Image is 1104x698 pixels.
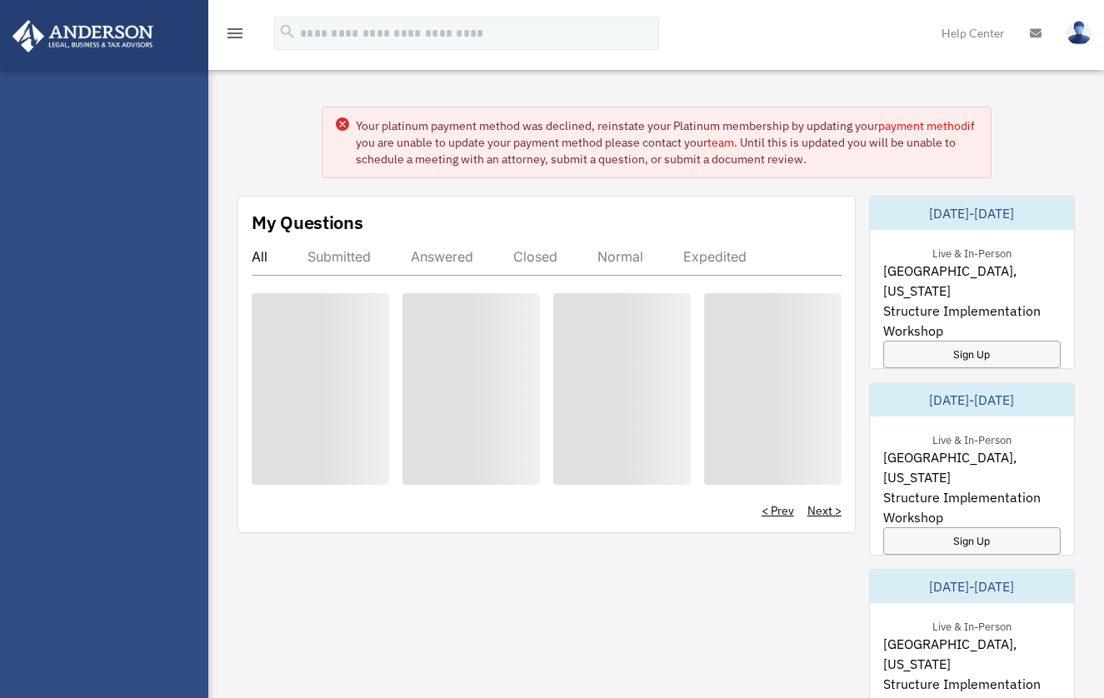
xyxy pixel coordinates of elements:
[919,616,1025,634] div: Live & In-Person
[278,22,297,41] i: search
[919,243,1025,261] div: Live & In-Person
[883,487,1061,527] span: Structure Implementation Workshop
[252,248,267,265] div: All
[707,135,734,150] a: team
[762,502,794,519] a: < Prev
[870,570,1074,603] div: [DATE]-[DATE]
[683,248,747,265] div: Expedited
[878,118,967,133] a: payment method
[1067,21,1092,45] img: User Pic
[7,20,158,52] img: Anderson Advisors Platinum Portal
[883,341,1061,368] a: Sign Up
[883,447,1061,487] span: [GEOGRAPHIC_DATA], [US_STATE]
[870,197,1074,230] div: [DATE]-[DATE]
[870,383,1074,416] div: [DATE]-[DATE]
[252,210,363,235] div: My Questions
[919,430,1025,447] div: Live & In-Person
[883,261,1061,301] span: [GEOGRAPHIC_DATA], [US_STATE]
[356,117,977,167] div: Your platinum payment method was declined, reinstate your Platinum membership by updating your if...
[513,248,557,265] div: Closed
[883,527,1061,555] a: Sign Up
[225,23,245,43] i: menu
[807,502,842,519] a: Next >
[411,248,473,265] div: Answered
[307,248,371,265] div: Submitted
[883,301,1061,341] span: Structure Implementation Workshop
[883,634,1061,674] span: [GEOGRAPHIC_DATA], [US_STATE]
[597,248,643,265] div: Normal
[225,29,245,43] a: menu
